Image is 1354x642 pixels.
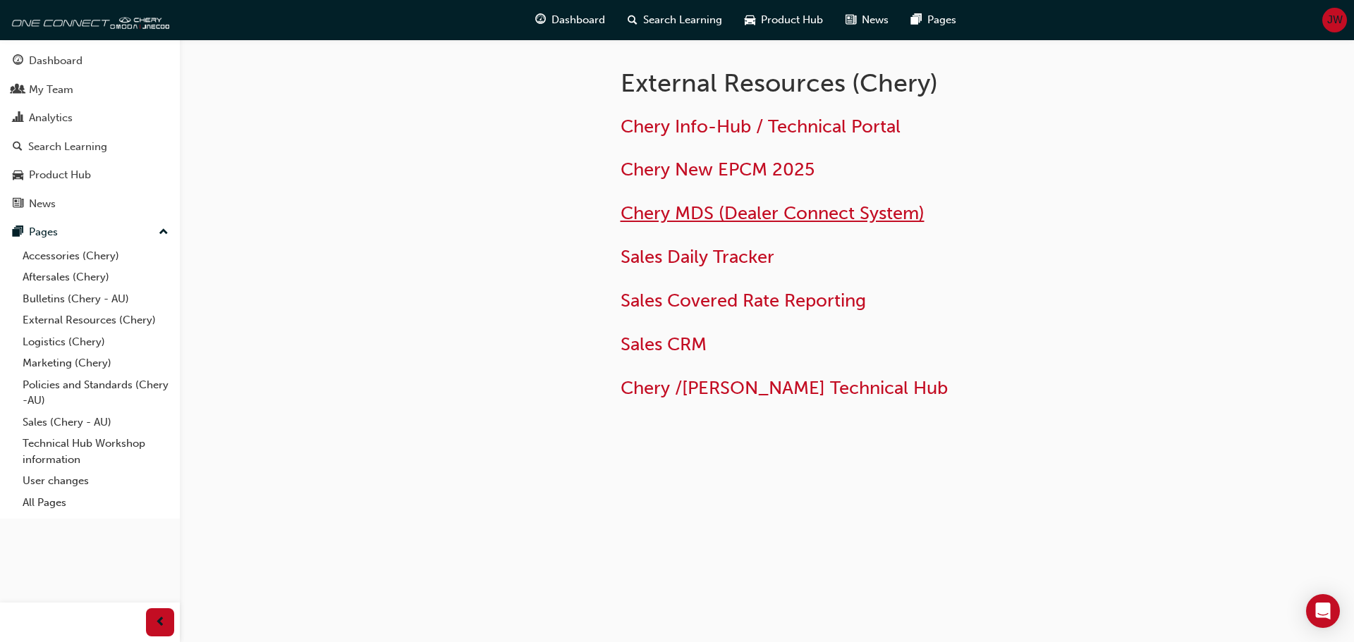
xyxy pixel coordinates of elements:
span: people-icon [13,84,23,97]
a: Product Hub [6,162,174,188]
span: JW [1327,12,1343,28]
div: Open Intercom Messenger [1306,594,1340,628]
span: guage-icon [13,55,23,68]
span: up-icon [159,223,169,242]
div: Dashboard [29,53,83,69]
button: Pages [6,219,174,245]
a: News [6,191,174,217]
a: External Resources (Chery) [17,309,174,331]
h1: External Resources (Chery) [621,68,1083,99]
a: User changes [17,470,174,492]
span: car-icon [13,169,23,182]
div: News [29,196,56,212]
a: Chery MDS (Dealer Connect System) [621,202,925,224]
span: car-icon [745,11,755,29]
span: Search Learning [643,12,722,28]
div: Analytics [29,110,73,126]
span: search-icon [13,141,23,154]
a: Chery New EPCM 2025 [621,159,815,180]
a: Sales (Chery - AU) [17,412,174,433]
span: news-icon [13,198,23,211]
div: Search Learning [28,139,107,155]
a: Chery /[PERSON_NAME] Technical Hub [621,377,948,399]
a: Aftersales (Chery) [17,266,174,288]
span: guage-icon [535,11,546,29]
a: guage-iconDashboard [524,6,616,35]
a: Technical Hub Workshop information [17,433,174,470]
a: car-iconProduct Hub [733,6,834,35]
span: news-icon [846,11,856,29]
span: prev-icon [155,614,166,631]
a: All Pages [17,492,174,514]
a: Sales CRM [621,333,707,355]
a: Sales Daily Tracker [621,246,774,268]
div: Product Hub [29,167,91,183]
span: chart-icon [13,112,23,125]
span: pages-icon [911,11,922,29]
a: Chery Info-Hub / Technical Portal [621,116,901,137]
a: Accessories (Chery) [17,245,174,267]
a: Dashboard [6,48,174,74]
a: Sales Covered Rate Reporting [621,290,866,311]
a: Logistics (Chery) [17,331,174,353]
div: My Team [29,82,73,98]
span: Dashboard [551,12,605,28]
a: pages-iconPages [900,6,968,35]
span: Pages [927,12,956,28]
a: Analytics [6,105,174,131]
span: pages-icon [13,226,23,239]
span: Product Hub [761,12,823,28]
a: My Team [6,77,174,103]
a: Bulletins (Chery - AU) [17,288,174,310]
a: news-iconNews [834,6,900,35]
button: DashboardMy TeamAnalyticsSearch LearningProduct HubNews [6,45,174,219]
a: search-iconSearch Learning [616,6,733,35]
span: search-icon [628,11,638,29]
span: News [862,12,889,28]
a: Policies and Standards (Chery -AU) [17,374,174,412]
div: Pages [29,224,58,240]
a: Search Learning [6,134,174,160]
img: oneconnect [7,6,169,34]
button: JW [1322,8,1347,32]
a: Marketing (Chery) [17,352,174,374]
